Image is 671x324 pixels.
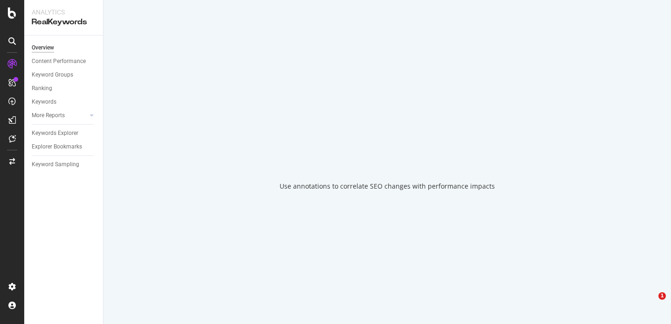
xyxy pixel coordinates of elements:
div: RealKeywords [32,17,96,28]
div: Analytics [32,7,96,17]
span: 1 [658,292,666,300]
div: Content Performance [32,56,86,66]
div: Keywords Explorer [32,128,78,138]
a: Overview [32,43,96,53]
iframe: Intercom live chat [639,292,662,315]
a: Keywords [32,97,96,107]
a: Explorer Bookmarks [32,142,96,152]
a: Keyword Groups [32,70,96,80]
div: Keywords [32,97,56,107]
div: Keyword Sampling [32,160,79,169]
a: Keywords Explorer [32,128,96,138]
div: Overview [32,43,54,53]
div: animation [354,133,421,167]
div: Explorer Bookmarks [32,142,82,152]
a: More Reports [32,111,87,120]
a: Content Performance [32,56,96,66]
a: Keyword Sampling [32,160,96,169]
div: More Reports [32,111,65,120]
div: Ranking [32,84,52,93]
div: Use annotations to correlate SEO changes with performance impacts [280,182,495,191]
a: Ranking [32,84,96,93]
div: Keyword Groups [32,70,73,80]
